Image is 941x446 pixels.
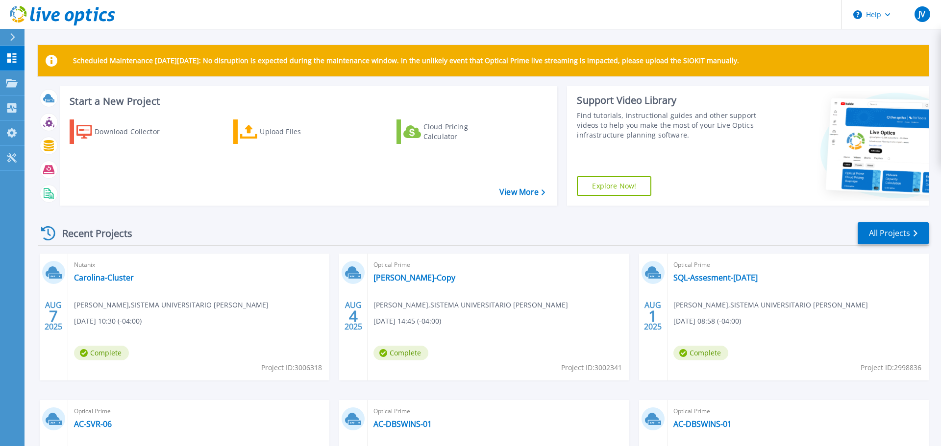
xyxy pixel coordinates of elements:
a: View More [499,188,545,197]
span: Nutanix [74,259,323,270]
span: Project ID: 2998836 [861,362,921,373]
span: Complete [74,346,129,360]
a: Cloud Pricing Calculator [396,119,506,144]
a: Carolina-Cluster [74,273,134,282]
a: AC-DBSWINS-01 [673,419,732,429]
a: [PERSON_NAME]-Copy [373,273,455,282]
span: [PERSON_NAME] , SISTEMA UNIVERSITARIO [PERSON_NAME] [373,300,568,310]
p: Scheduled Maintenance [DATE][DATE]: No disruption is expected during the maintenance window. In t... [73,57,739,65]
span: Optical Prime [673,259,923,270]
div: AUG 2025 [644,298,662,334]
a: All Projects [858,222,929,244]
span: Optical Prime [373,259,623,270]
div: AUG 2025 [344,298,363,334]
a: SQL-Assesment-[DATE] [673,273,758,282]
span: Project ID: 3002341 [561,362,622,373]
div: AUG 2025 [44,298,63,334]
span: Project ID: 3006318 [261,362,322,373]
span: [DATE] 14:45 (-04:00) [373,316,441,327]
span: 4 [349,312,358,320]
a: AC-DBSWINS-01 [373,419,432,429]
a: Upload Files [233,119,343,144]
div: Find tutorials, instructional guides and other support videos to help you make the most of your L... [577,111,761,140]
span: Complete [373,346,428,360]
span: [DATE] 08:58 (-04:00) [673,316,741,327]
div: Support Video Library [577,94,761,107]
span: JV [918,10,925,18]
span: 7 [49,312,58,320]
h3: Start a New Project [70,96,545,107]
div: Download Collector [95,122,173,141]
a: AC-SVR-06 [74,419,112,429]
span: Optical Prime [74,406,323,417]
a: Download Collector [70,119,179,144]
span: Optical Prime [673,406,923,417]
span: [PERSON_NAME] , SISTEMA UNIVERSITARIO [PERSON_NAME] [673,300,868,310]
a: Explore Now! [577,176,651,196]
span: Complete [673,346,728,360]
div: Cloud Pricing Calculator [423,122,502,141]
span: [DATE] 10:30 (-04:00) [74,316,142,327]
div: Recent Projects [38,221,146,245]
span: [PERSON_NAME] , SISTEMA UNIVERSITARIO [PERSON_NAME] [74,300,269,310]
span: 1 [648,312,657,320]
span: Optical Prime [373,406,623,417]
div: Upload Files [260,122,338,141]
